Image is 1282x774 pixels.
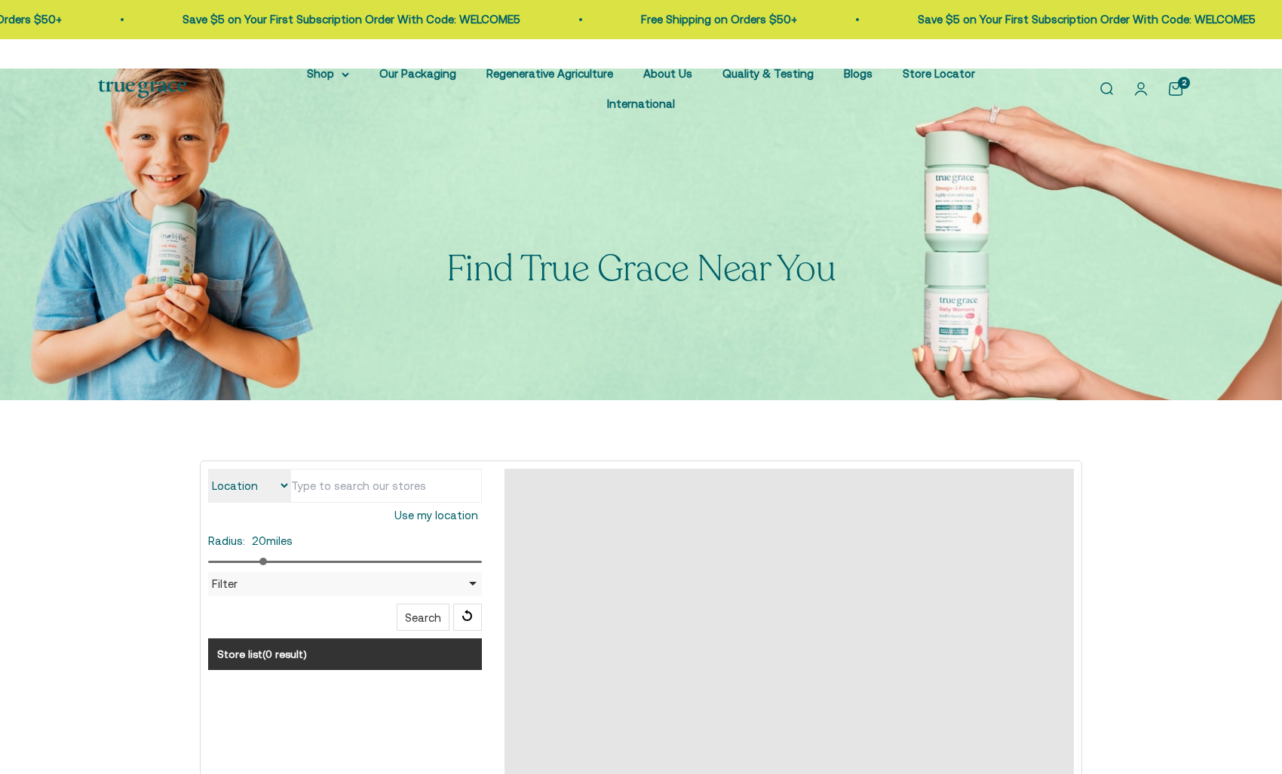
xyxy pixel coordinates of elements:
p: Save $5 on Your First Subscription Order With Code: WELCOME5 [182,11,520,29]
span: result [275,648,303,660]
a: Our Packaging [379,67,456,80]
span: Reset [453,604,482,631]
h3: Store list [208,638,482,670]
a: About Us [643,67,692,80]
cart-count: 2 [1178,77,1190,89]
a: Store Locator [903,67,975,80]
div: miles [208,532,482,550]
span: 0 [265,648,272,660]
div: Filter [208,572,482,596]
a: Regenerative Agriculture [486,67,613,80]
span: 20 [252,534,266,547]
input: Type to search our stores [290,469,482,503]
button: Use my location [391,503,482,528]
input: Radius [208,561,482,563]
a: Quality & Testing [722,67,814,80]
a: Free Shipping on Orders $50+ [640,13,796,26]
p: Save $5 on Your First Subscription Order With Code: WELCOME5 [917,11,1255,29]
a: International [607,97,675,110]
label: Radius: [208,534,245,547]
button: Search [397,604,449,631]
summary: Shop [307,65,349,83]
split-lines: Find True Grace Near You [446,244,836,293]
a: Blogs [844,67,873,80]
span: ( ) [262,648,307,660]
